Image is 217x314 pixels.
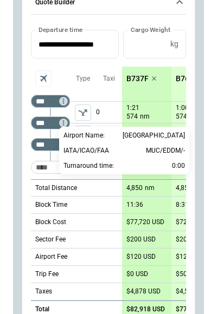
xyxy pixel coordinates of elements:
[123,131,185,140] p: [GEOGRAPHIC_DATA]
[63,146,109,155] p: IATA/ICAO/FAA
[63,131,105,140] p: Airport Name:
[63,161,114,171] p: Turnaround time:
[146,146,185,155] p: MUC/EDDM/-
[172,159,185,172] p: 0:00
